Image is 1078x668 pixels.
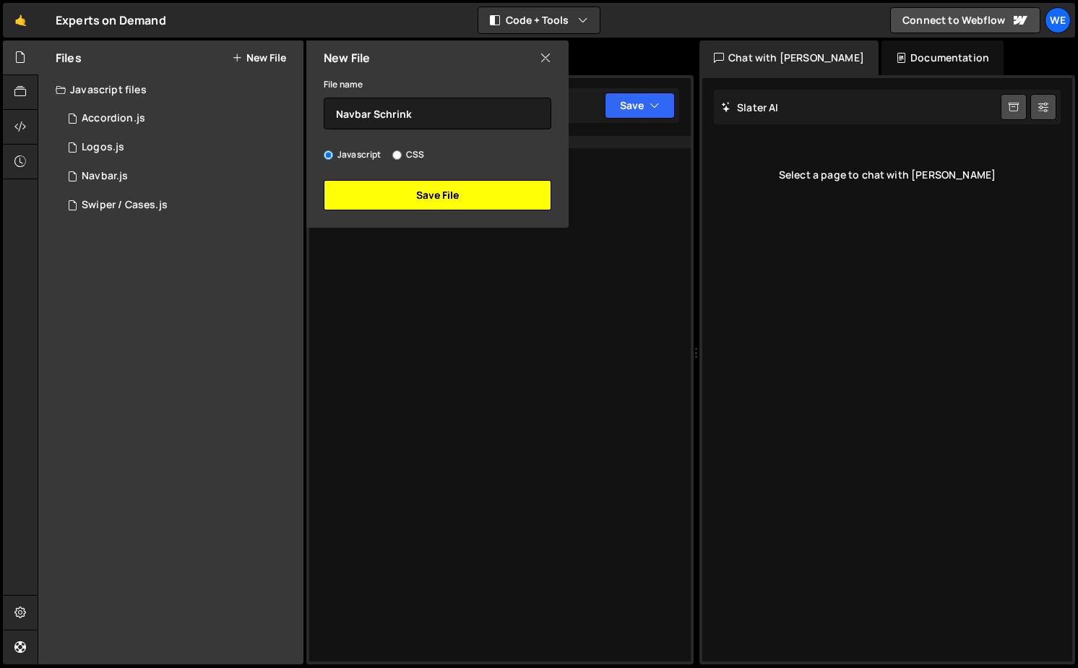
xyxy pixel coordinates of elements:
[56,12,166,29] div: Experts on Demand
[56,162,303,191] div: 16619/45615.js
[392,147,424,162] label: CSS
[38,75,303,104] div: Javascript files
[324,77,363,92] label: File name
[699,40,879,75] div: Chat with [PERSON_NAME]
[605,93,675,119] button: Save
[3,3,38,38] a: 🤙
[232,52,286,64] button: New File
[324,150,333,160] input: Javascript
[324,98,551,129] input: Name
[56,104,303,133] div: 16619/45319.js
[56,191,303,220] div: 16619/45258.js
[82,141,124,154] div: Logos.js
[82,170,128,183] div: Navbar.js
[478,7,600,33] button: Code + Tools
[324,180,551,210] button: Save File
[82,199,168,212] div: Swiper / Cases.js
[721,100,779,114] h2: Slater AI
[714,146,1061,204] div: Select a page to chat with [PERSON_NAME]
[82,112,145,125] div: Accordion.js
[881,40,1004,75] div: Documentation
[1045,7,1071,33] a: We
[324,147,381,162] label: Javascript
[392,150,402,160] input: CSS
[56,50,82,66] h2: Files
[324,50,370,66] h2: New File
[890,7,1040,33] a: Connect to Webflow
[56,133,303,162] div: 16619/45260.js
